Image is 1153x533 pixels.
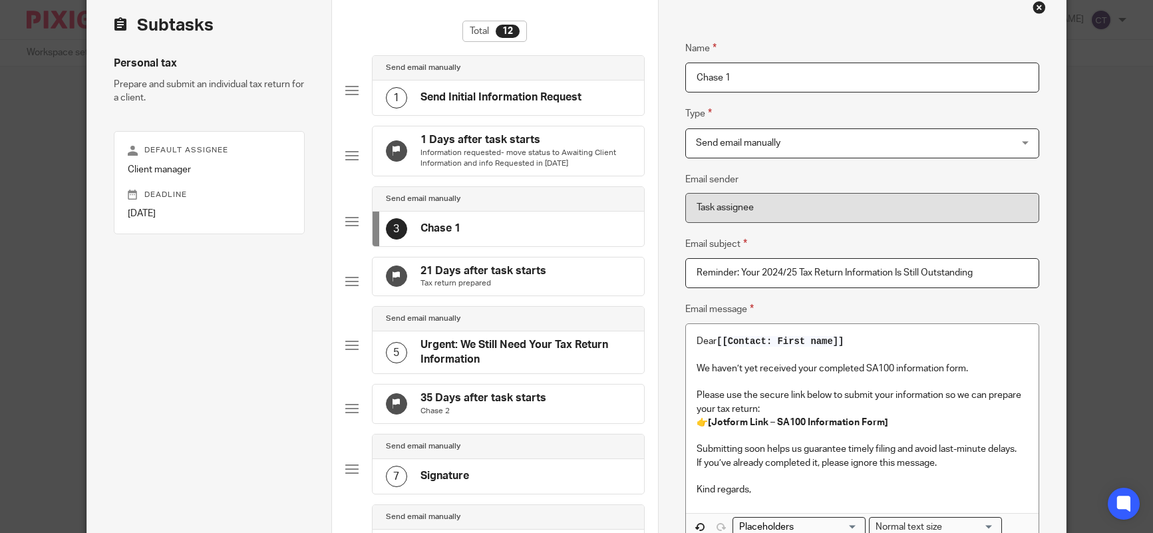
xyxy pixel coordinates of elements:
[420,406,546,417] p: Chase 2
[386,466,407,487] div: 7
[114,78,305,105] p: Prepare and submit an individual tax return for a client.
[128,163,291,176] p: Client manager
[685,41,717,56] label: Name
[386,342,407,363] div: 5
[1033,1,1046,14] div: Close this dialog window
[697,362,1028,375] p: We haven’t yet received your completed SA100 information form.
[697,335,1028,348] p: Dear
[420,148,631,169] p: Information requested- move status to Awaiting Client Information and info Requested in [DATE]
[697,483,1028,496] p: Kind regards,
[685,301,754,317] label: Email message
[708,418,888,427] strong: [Jotform Link – SA100 Information Form]
[386,194,460,204] h4: Send email manually
[420,338,631,367] h4: Urgent: We Still Need Your Tax Return Information
[420,222,460,236] h4: Chase 1
[114,14,214,37] h2: Subtasks
[697,416,1028,429] p: 👉
[420,391,546,405] h4: 35 Days after task starts
[496,25,520,38] div: 12
[697,443,1028,470] p: Submitting soon helps us guarantee timely filing and avoid last-minute delays. If you’ve already ...
[420,90,581,104] h4: Send Initial Information Request
[128,190,291,200] p: Deadline
[386,63,460,73] h4: Send email manually
[114,57,305,71] h4: Personal tax
[685,173,739,186] label: Email sender
[685,236,747,252] label: Email subject
[386,218,407,240] div: 3
[386,512,460,522] h4: Send email manually
[462,21,527,42] div: Total
[685,258,1039,288] input: Subject
[386,87,407,108] div: 1
[128,145,291,156] p: Default assignee
[697,389,1028,416] p: Please use the secure link below to submit your information so we can prepare your tax return:
[696,138,780,148] span: Send email manually
[420,264,546,278] h4: 21 Days after task starts
[420,278,546,289] p: Tax return prepared
[420,133,631,147] h4: 1 Days after task starts
[128,207,291,220] p: [DATE]
[386,441,460,452] h4: Send email manually
[386,313,460,324] h4: Send email manually
[420,469,469,483] h4: Signature
[685,106,712,121] label: Type
[717,336,844,347] span: [[Contact: First name]]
